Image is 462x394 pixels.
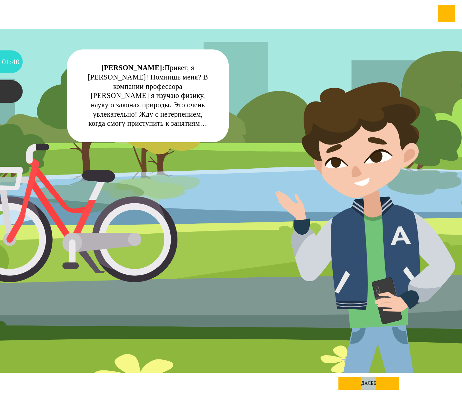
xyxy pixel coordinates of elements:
[211,54,225,68] div: Нажми на ГЛАЗ, чтобы скрыть текст и посмотреть картинку полностью
[338,377,399,390] div: далее
[85,63,210,128] div: Привет, я [PERSON_NAME]! Помнишь меня? В компании профессора [PERSON_NAME] я изучаю физику, науку...
[101,64,165,72] strong: [PERSON_NAME]:
[12,50,20,73] div: 40
[10,50,12,73] div: :
[2,50,10,73] div: 01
